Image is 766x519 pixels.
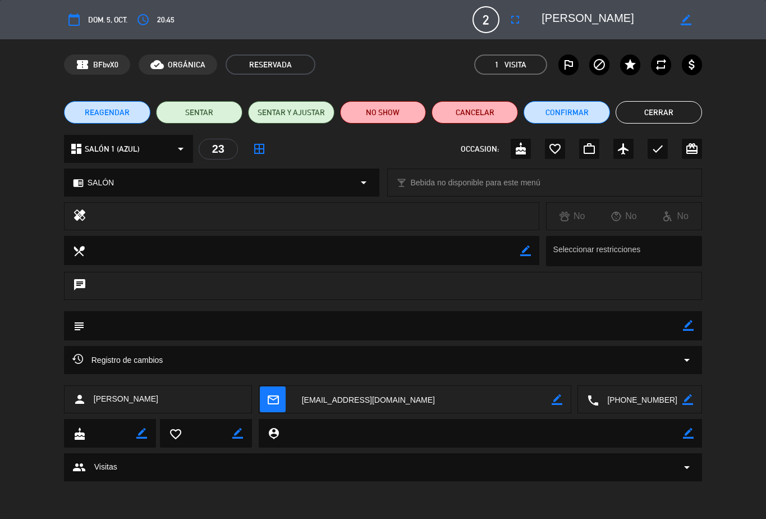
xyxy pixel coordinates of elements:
[547,209,598,224] div: No
[340,101,426,124] button: NO SHOW
[685,142,699,156] i: card_giftcard
[157,13,175,26] span: 20:45
[680,353,694,367] i: arrow_drop_down
[72,320,85,332] i: subject
[226,54,315,75] span: RESERVADA
[267,427,279,439] i: person_pin
[552,394,562,405] i: border_color
[357,176,370,189] i: arrow_drop_down
[651,142,664,156] i: check
[73,427,85,440] i: cake
[650,209,701,224] div: No
[562,58,575,71] i: outlined_flag
[504,58,526,71] em: Visita
[524,101,610,124] button: Confirmar
[461,143,499,156] span: OCCASION:
[683,428,694,439] i: border_color
[593,58,606,71] i: block
[548,142,562,156] i: favorite_border
[508,13,522,26] i: fullscreen
[72,353,163,367] span: Registro de cambios
[88,13,127,26] span: dom. 5, oct.
[623,58,637,71] i: star
[93,58,118,71] span: BFbvX0
[617,142,630,156] i: airplanemode_active
[156,101,242,124] button: SENTAR
[133,10,153,30] button: access_time
[685,58,699,71] i: attach_money
[396,177,407,188] i: local_bar
[76,58,89,71] span: confirmation_number
[64,10,84,30] button: calendar_today
[168,58,205,71] span: ORGÁNICA
[267,393,279,406] i: mail_outline
[70,142,83,156] i: dashboard
[169,427,181,440] i: favorite_border
[72,244,85,257] i: local_dining
[473,6,499,33] span: 2
[64,101,150,124] button: REAGENDAR
[598,209,650,224] div: No
[616,101,702,124] button: Cerrar
[73,177,84,188] i: chrome_reader_mode
[136,13,150,26] i: access_time
[174,142,187,156] i: arrow_drop_down
[94,393,158,406] span: [PERSON_NAME]
[73,393,86,406] i: person
[432,101,518,124] button: Cancelar
[680,461,694,474] span: arrow_drop_down
[411,176,540,189] span: Bebida no disponible para este menú
[683,320,694,331] i: border_color
[73,278,86,294] i: chat
[505,10,525,30] button: fullscreen
[495,58,499,71] span: 1
[72,461,86,474] span: group
[73,208,86,224] i: healing
[85,143,140,156] span: SALÓN 1 (AZUL)
[94,461,117,474] span: Visitas
[682,394,693,405] i: border_color
[586,394,599,406] i: local_phone
[85,107,130,119] span: REAGENDAR
[232,428,243,439] i: border_color
[681,15,691,25] i: border_color
[199,139,238,160] div: 23
[253,142,266,156] i: border_all
[654,58,668,71] i: repeat
[514,142,528,156] i: cake
[248,101,334,124] button: SENTAR Y AJUSTAR
[88,176,114,189] span: SALÓN
[520,245,531,256] i: border_color
[67,13,81,26] i: calendar_today
[582,142,596,156] i: work_outline
[136,428,147,439] i: border_color
[150,58,164,71] i: cloud_done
